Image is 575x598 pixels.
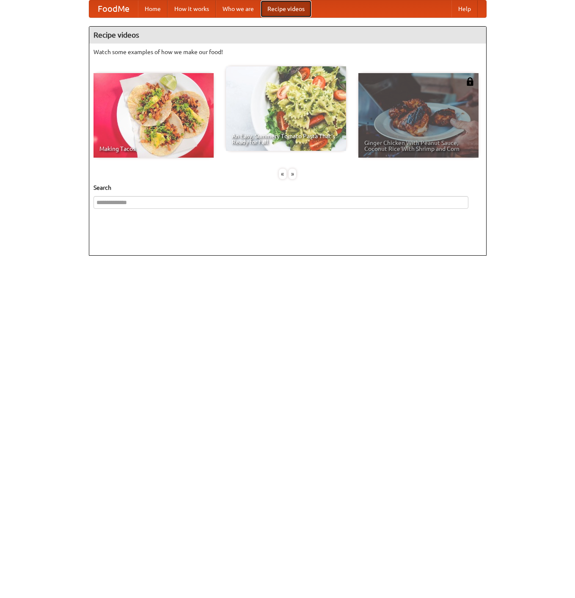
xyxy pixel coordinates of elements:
a: An Easy, Summery Tomato Pasta That's Ready for Fall [226,66,346,151]
span: Making Tacos [99,146,208,152]
a: How it works [168,0,216,17]
div: « [279,169,286,179]
span: An Easy, Summery Tomato Pasta That's Ready for Fall [232,133,340,145]
a: Who we are [216,0,261,17]
h4: Recipe videos [89,27,486,44]
p: Watch some examples of how we make our food! [94,48,482,56]
img: 483408.png [466,77,474,86]
div: » [289,169,296,179]
a: Home [138,0,168,17]
a: Recipe videos [261,0,311,17]
a: Help [451,0,478,17]
a: FoodMe [89,0,138,17]
a: Making Tacos [94,73,214,158]
h5: Search [94,183,482,192]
